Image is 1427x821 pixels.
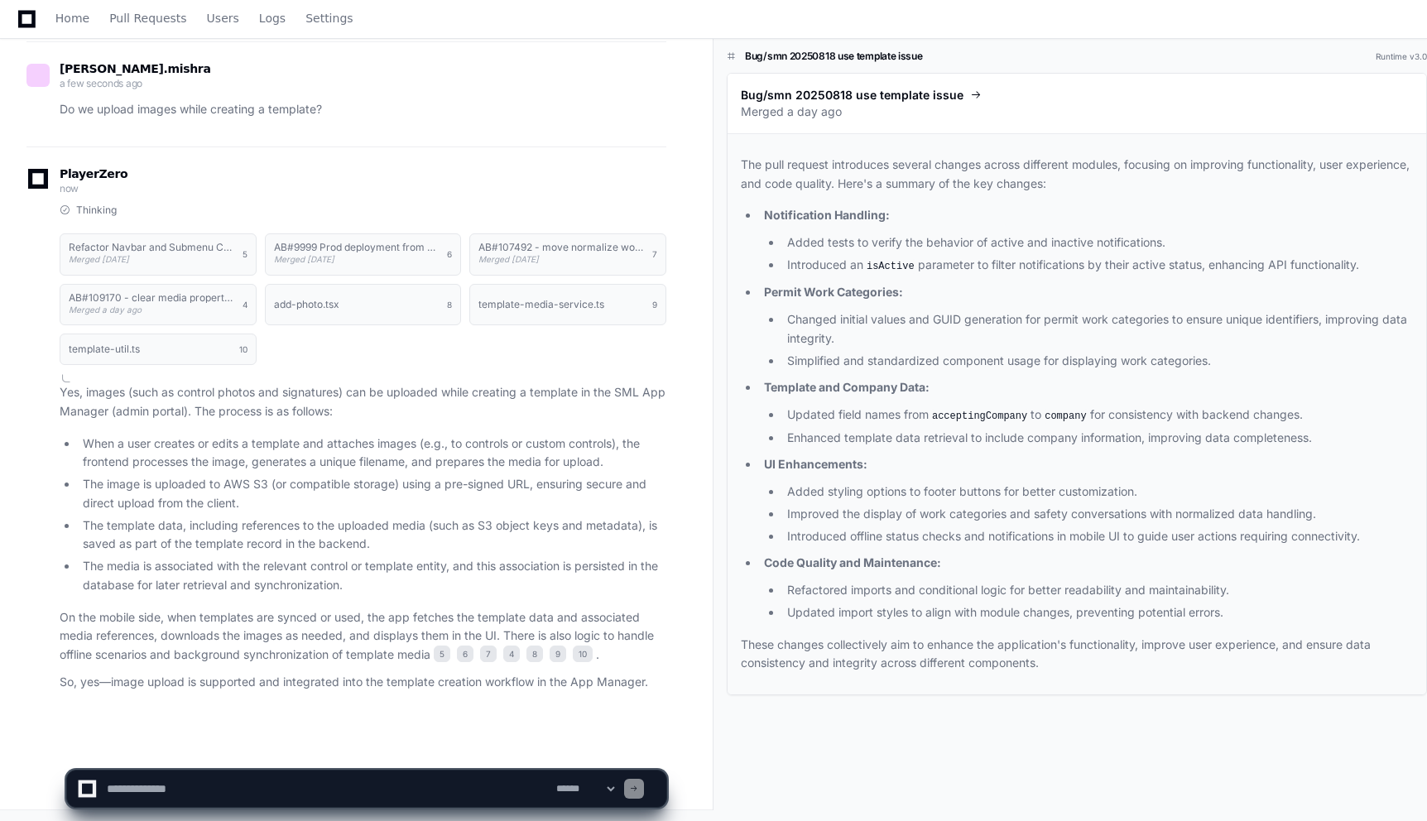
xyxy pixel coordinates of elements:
span: 7 [480,646,497,662]
li: The media is associated with the relevant control or template entity, and this association is per... [78,557,666,595]
span: 5 [243,247,247,261]
code: company [1041,409,1089,424]
span: Merged [DATE] [274,254,334,264]
p: Do we upload images while creating a template? [60,100,666,119]
li: Introduced an parameter to filter notifications by their active status, enhancing API functionality. [782,256,1413,276]
p: On the mobile side, when templates are synced or used, the app fetches the template data and asso... [60,608,666,665]
span: 6 [447,247,452,261]
span: Logs [259,13,286,23]
li: The template data, including references to the uploaded media (such as S3 object keys and metadat... [78,516,666,555]
li: Simplified and standardized component usage for displaying work categories. [782,352,1413,371]
span: Pull Requests [109,13,186,23]
span: Thinking [76,204,117,217]
p: These changes collectively aim to enhance the application's functionality, improve user experienc... [741,636,1413,674]
li: Changed initial values and GUID generation for permit work categories to ensure unique identifier... [782,310,1413,348]
strong: Template and Company Data: [764,380,930,394]
span: 7 [652,247,657,261]
code: acceptingCompany [929,409,1031,424]
span: 4 [503,646,520,662]
strong: Permit Work Categories: [764,285,903,299]
span: 4 [243,298,247,311]
span: 10 [239,343,247,356]
p: Merged a day ago [741,103,1413,120]
code: isActive [863,259,918,274]
button: template-media-service.ts9 [469,284,666,325]
p: The pull request introduces several changes across different modules, focusing on improving funct... [741,156,1413,194]
div: Runtime v3.0 [1376,50,1427,63]
span: 6 [457,646,473,662]
span: Merged a day ago [69,305,142,314]
h1: template-util.ts [69,344,140,354]
button: Refactor Navbar and Submenu Components: Remove unused imports and com…Merged [DATE]5 [60,233,257,275]
span: Merged [DATE] [69,254,129,264]
li: Added styling options to footer buttons for better customization. [782,483,1413,502]
h1: AB#107492 - move normalize work cat logic to custom hook [478,242,644,252]
li: The image is uploaded to AWS S3 (or compatible storage) using a pre-signed URL, ensuring secure a... [78,475,666,513]
h1: add-photo.tsx [274,300,339,310]
span: 9 [652,298,657,311]
h1: Refactor Navbar and Submenu Components: Remove unused imports and com… [69,242,234,252]
span: 8 [447,298,452,311]
span: Merged [DATE] [478,254,539,264]
span: [PERSON_NAME].mishra [60,62,211,75]
span: now [60,182,79,194]
li: Improved the display of work categories and safety conversations with normalized data handling. [782,505,1413,524]
span: Home [55,13,89,23]
li: Introduced offline status checks and notifications in mobile UI to guide user actions requiring c... [782,527,1413,546]
strong: Code Quality and Maintenance: [764,555,941,569]
h1: AB#9999 Prod deployment from UAT including no auth token [274,242,440,252]
li: When a user creates or edits a template and attaches images (e.g., to controls or custom controls... [78,435,666,473]
p: So, yes—image upload is supported and integrated into the template creation workflow in the App M... [60,673,666,692]
li: Refactored imports and conditional logic for better readability and maintainability. [782,581,1413,600]
button: AB#109170 - clear media property in updatedPermit object in ClosedPer…Merged a day ago4 [60,284,257,325]
a: Bug/smn 20250818 use template issue [741,87,1413,103]
span: Bug/smn 20250818 use template issue [741,87,963,103]
li: Updated field names from to for consistency with backend changes. [782,406,1413,425]
h1: template-media-service.ts [478,300,604,310]
span: Settings [305,13,353,23]
li: Added tests to verify the behavior of active and inactive notifications. [782,233,1413,252]
h1: AB#109170 - clear media property in updatedPermit object in ClosedPer… [69,293,234,303]
span: 10 [573,646,593,662]
strong: UI Enhancements: [764,457,867,471]
button: add-photo.tsx8 [265,284,462,325]
li: Enhanced template data retrieval to include company information, improving data completeness. [782,429,1413,448]
li: Updated import styles to align with module changes, preventing potential errors. [782,603,1413,622]
span: a few seconds ago [60,77,142,89]
span: Users [207,13,239,23]
strong: Notification Handling: [764,208,890,222]
button: AB#9999 Prod deployment from UAT including no auth tokenMerged [DATE]6 [265,233,462,275]
span: 8 [526,646,543,662]
span: PlayerZero [60,169,127,179]
p: Yes, images (such as control photos and signatures) can be uploaded while creating a template in ... [60,383,666,421]
span: 5 [434,646,450,662]
button: AB#107492 - move normalize work cat logic to custom hookMerged [DATE]7 [469,233,666,275]
button: template-util.ts10 [60,334,257,365]
h1: Bug/smn 20250818 use template issue [745,50,923,63]
span: 9 [550,646,566,662]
